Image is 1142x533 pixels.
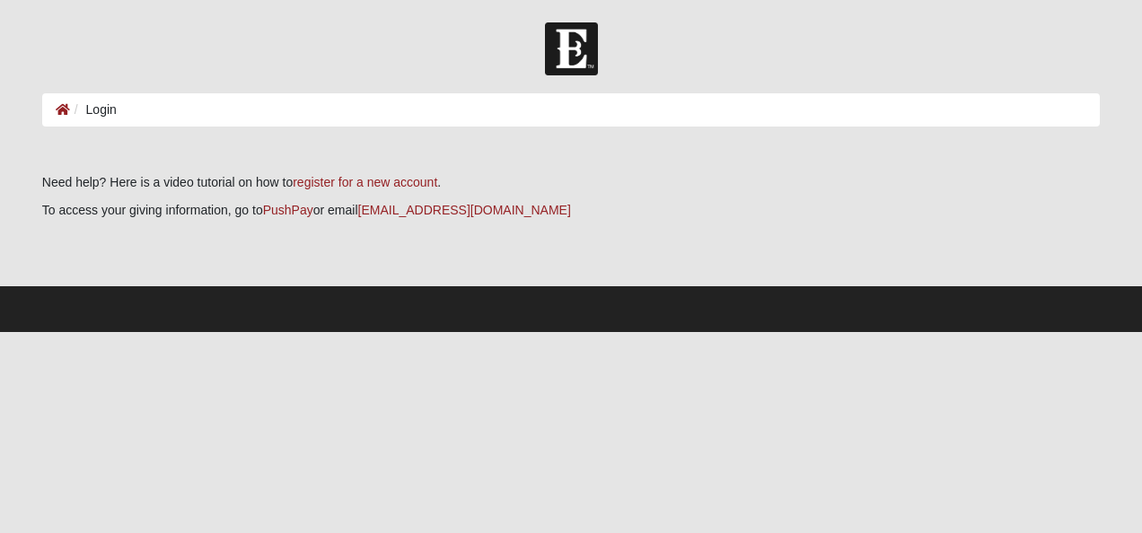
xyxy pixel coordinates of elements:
img: Church of Eleven22 Logo [545,22,598,75]
li: Login [70,100,117,119]
p: To access your giving information, go to or email [42,201,1100,220]
a: PushPay [263,203,313,217]
a: register for a new account [293,175,437,189]
a: [EMAIL_ADDRESS][DOMAIN_NAME] [358,203,571,217]
p: Need help? Here is a video tutorial on how to . [42,173,1100,192]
